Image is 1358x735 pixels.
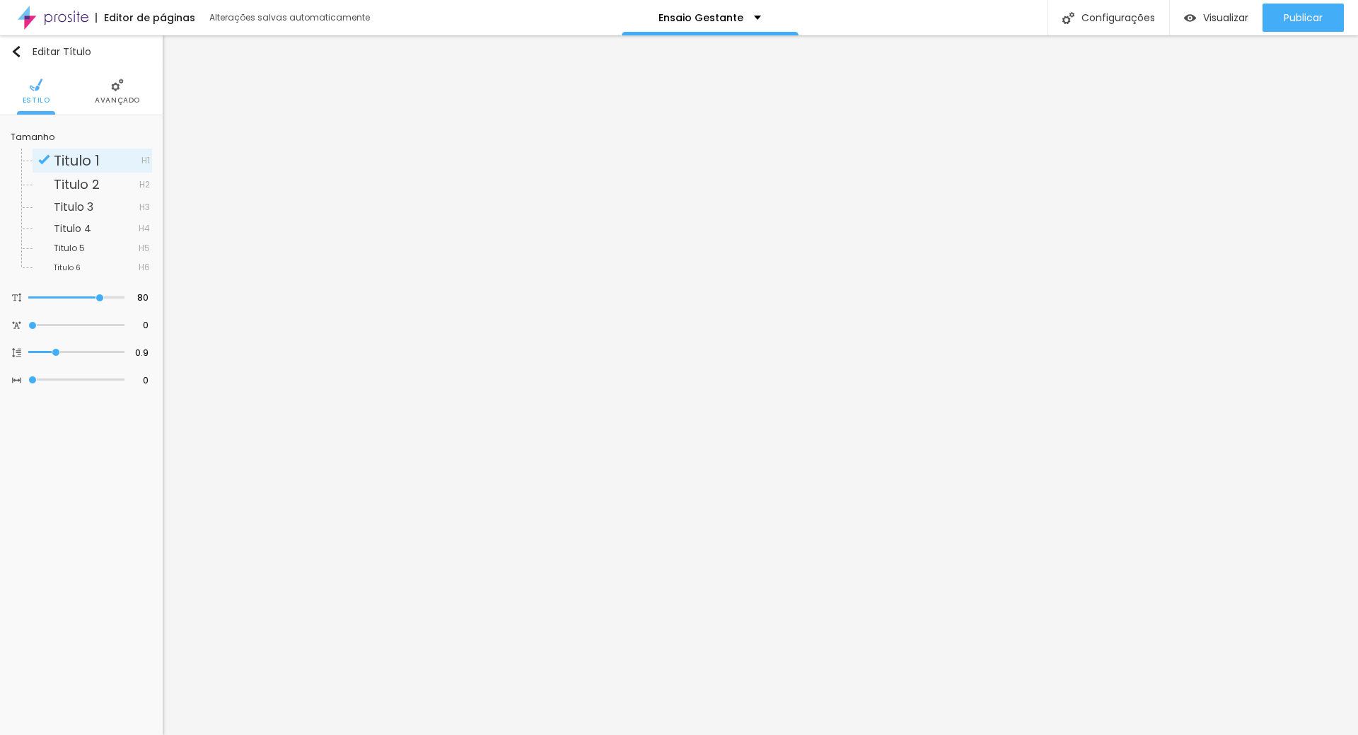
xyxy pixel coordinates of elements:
[163,35,1358,735] iframe: Editor
[1170,4,1263,32] button: Visualizar
[54,175,100,193] span: Titulo 2
[139,203,150,212] span: H3
[95,97,140,104] span: Avançado
[11,133,152,141] div: Tamanho
[54,262,81,273] span: Titulo 6
[54,242,85,254] span: Titulo 5
[11,46,22,57] img: Icone
[12,376,21,385] img: Icone
[11,46,91,57] div: Editar Título
[95,13,195,23] div: Editor de páginas
[1184,12,1196,24] img: view-1.svg
[1203,12,1248,23] span: Visualizar
[23,97,50,104] span: Estilo
[139,263,150,272] span: H6
[12,320,21,330] img: Icone
[1062,12,1074,24] img: Icone
[54,199,93,215] span: Titulo 3
[658,13,743,23] p: Ensaio Gestante
[54,151,100,170] span: Titulo 1
[12,293,21,302] img: Icone
[1284,12,1323,23] span: Publicar
[209,13,372,22] div: Alterações salvas automaticamente
[12,348,21,357] img: Icone
[111,79,124,91] img: Icone
[54,221,91,236] span: Titulo 4
[30,79,42,91] img: Icone
[38,154,50,166] img: Icone
[139,224,150,233] span: H4
[141,156,150,165] span: H1
[139,180,150,189] span: H2
[1263,4,1344,32] button: Publicar
[139,244,150,253] span: H5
